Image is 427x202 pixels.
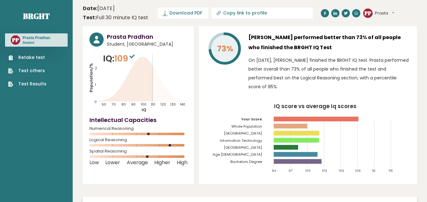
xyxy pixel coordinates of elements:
a: Retake test [8,54,46,61]
tspan: 109 [356,169,361,173]
h4: Intellectual Capacities [89,116,187,124]
span: High [177,161,187,164]
tspan: Whole Population [231,124,262,129]
span: Student, [GEOGRAPHIC_DATA] [107,41,187,48]
button: Prasta [375,10,394,16]
span: Spatial Reasoning [89,150,187,153]
tspan: 73% [217,43,233,54]
tspan: Bachelors Degree [230,159,262,164]
b: Test: [83,14,96,21]
tspan: 1 [95,83,96,87]
span: Numerical Reasoning [89,127,187,130]
tspan: 130 [170,102,176,107]
span: Download PDF [169,10,202,16]
tspan: Your Score [241,117,262,122]
p: Student [22,41,50,45]
tspan: Information Technology [220,138,262,143]
a: Download PDF [158,8,208,19]
tspan: 103 [322,169,327,173]
span: Low [89,161,99,164]
span: Higher [154,161,170,164]
span: 109 [114,53,136,64]
tspan: 80 [122,102,126,107]
h3: Prasta Pradhan [107,32,187,41]
a: Test others [8,67,46,74]
tspan: IQ [142,107,147,113]
tspan: 120 [161,102,166,107]
tspan: 0 [95,100,97,105]
tspan: 97 [289,169,292,173]
h3: Prasta Pradhan [22,35,50,40]
tspan: [GEOGRAPHIC_DATA] [224,145,262,150]
tspan: 94 [272,169,276,173]
tspan: 60 [102,102,106,107]
h3: [PERSON_NAME] performed better than 73% of all people who finished the BRGHT IQ Test [248,32,410,53]
tspan: 115 [389,169,393,173]
b: Date: [83,5,97,12]
text: PP [364,9,371,16]
tspan: 110 [151,102,156,107]
text: PP [12,36,19,43]
time: [DATE] [83,5,115,12]
tspan: 100 [141,102,147,107]
span: Average [127,161,148,164]
div: Full 30 minute IQ test [83,14,148,21]
p: On [DATE], [PERSON_NAME] finished the BRGHT IQ test. Prasta performed better overall than 73% of ... [248,56,410,91]
tspan: 106 [339,169,344,173]
tspan: Age [DEMOGRAPHIC_DATA] [213,152,262,157]
tspan: 112 [372,169,376,173]
tspan: [GEOGRAPHIC_DATA] [224,131,262,136]
a: Brght [23,11,50,21]
tspan: 100 [305,169,311,173]
p: IQ: [103,52,136,65]
tspan: 90 [131,102,136,107]
tspan: Population/% [88,63,94,92]
tspan: 70 [112,102,116,107]
tspan: IQ score vs average Iq scores [274,102,357,110]
a: Test Results [8,81,46,87]
span: Lower [105,161,120,164]
span: Logical Reasoning [89,139,187,141]
tspan: 2 [95,66,97,71]
tspan: 140 [180,102,186,107]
